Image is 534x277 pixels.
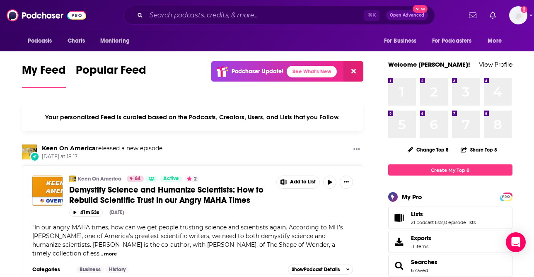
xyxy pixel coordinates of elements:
[22,63,66,82] span: My Feed
[388,231,512,253] a: Exports
[488,35,502,47] span: More
[486,8,499,22] a: Show notifications dropdown
[32,266,70,273] h3: Categories
[388,164,512,176] a: Create My Top 8
[388,207,512,229] span: Lists
[232,68,283,75] p: Podchaser Update!
[99,250,103,257] span: ...
[76,266,104,273] a: Business
[340,176,353,189] button: Show More Button
[292,267,340,272] span: Show Podcast Details
[42,145,96,152] a: Keen On America
[288,265,353,275] button: ShowPodcast Details
[411,258,437,266] a: Searches
[22,145,37,159] img: Keen On America
[22,103,364,131] div: Your personalized Feed is curated based on the Podcasts, Creators, Users, and Lists that you Follow.
[411,210,423,218] span: Lists
[106,266,129,273] a: History
[32,224,343,257] span: "
[32,224,343,257] span: In our angry MAHA times, how can we get people trusting science and scientists again. According t...
[68,35,85,47] span: Charts
[444,219,476,225] a: 0 episode lists
[390,13,424,17] span: Open Advanced
[388,60,470,68] a: Welcome [PERSON_NAME]!
[28,35,52,47] span: Podcasts
[62,33,90,49] a: Charts
[432,35,472,47] span: For Podcasters
[411,234,431,242] span: Exports
[69,185,263,205] span: Demystify Science and Humanize Scientists: How to Rebuild Scientific Trust in our Angry MAHA Times
[384,35,417,47] span: For Business
[76,63,146,88] a: Popular Feed
[76,63,146,82] span: Popular Feed
[391,236,408,248] span: Exports
[411,267,428,273] a: 6 saved
[402,193,422,201] div: My Pro
[146,9,364,22] input: Search podcasts, credits, & more...
[109,210,124,215] div: [DATE]
[378,33,427,49] button: open menu
[521,6,527,13] svg: Add a profile image
[388,255,512,277] span: Searches
[350,145,363,155] button: Show More Button
[7,7,86,23] img: Podchaser - Follow, Share and Rate Podcasts
[443,219,444,225] span: ,
[22,33,63,49] button: open menu
[427,33,484,49] button: open menu
[501,194,511,200] span: PRO
[69,176,76,182] img: Keen On America
[160,176,182,182] a: Active
[501,193,511,200] a: PRO
[386,10,428,20] button: Open AdvancedNew
[123,6,435,25] div: Search podcasts, credits, & more...
[413,5,428,13] span: New
[509,6,527,24] span: Logged in as megcassidy
[509,6,527,24] img: User Profile
[391,212,408,224] a: Lists
[94,33,140,49] button: open menu
[100,35,130,47] span: Monitoring
[69,209,103,217] button: 41m 53s
[403,145,454,155] button: Change Top 8
[78,176,121,182] a: Keen On America
[509,6,527,24] button: Show profile menu
[482,33,512,49] button: open menu
[479,60,512,68] a: View Profile
[411,219,443,225] a: 21 podcast lists
[290,179,316,185] span: Add to List
[411,210,476,218] a: Lists
[506,232,526,252] div: Open Intercom Messenger
[466,8,480,22] a: Show notifications dropdown
[42,153,162,160] span: [DATE] at 18:17
[32,176,63,206] img: Demystify Science and Humanize Scientists: How to Rebuild Scientific Trust in our Angry MAHA Times
[391,260,408,272] a: Searches
[127,176,144,182] a: 64
[287,66,337,77] a: See What's New
[42,145,162,152] h3: released a new episode
[69,185,271,205] a: Demystify Science and Humanize Scientists: How to Rebuild Scientific Trust in our Angry MAHA Times
[184,176,199,182] button: 2
[163,175,179,183] span: Active
[22,63,66,88] a: My Feed
[135,175,140,183] span: 64
[30,152,39,161] div: New Episode
[411,243,431,249] span: 11 items
[277,176,320,188] button: Show More Button
[104,251,117,258] button: more
[364,10,379,21] span: ⌘ K
[460,142,498,158] button: Share Top 8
